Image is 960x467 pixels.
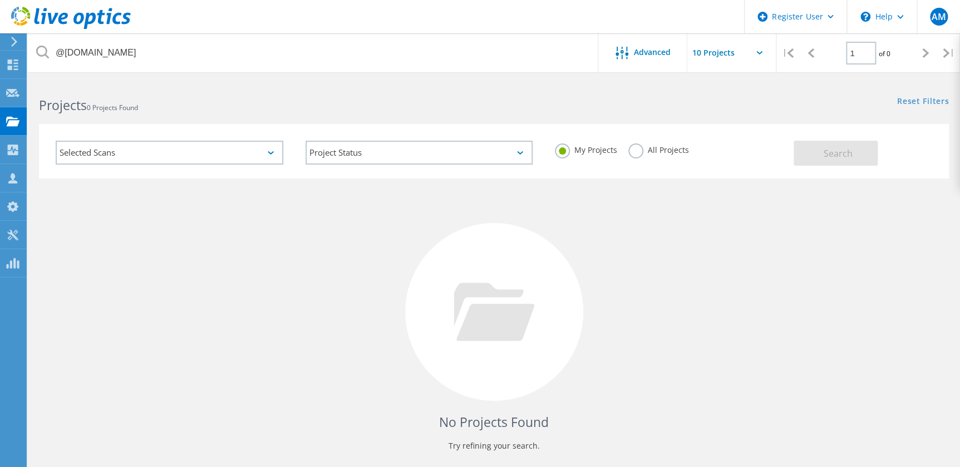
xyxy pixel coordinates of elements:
a: Live Optics Dashboard [11,23,131,31]
div: | [937,33,960,73]
span: AM [931,12,946,21]
div: Project Status [306,141,533,165]
button: Search [794,141,878,166]
p: Try refining your search. [50,437,938,455]
div: Selected Scans [56,141,283,165]
h4: No Projects Found [50,413,938,431]
b: Projects [39,96,87,114]
span: Advanced [634,48,671,56]
span: 0 Projects Found [87,103,138,112]
label: All Projects [628,143,689,154]
a: Reset Filters [897,97,949,107]
label: My Projects [555,143,617,154]
div: | [776,33,799,73]
svg: \n [860,12,870,22]
input: Search projects by name, owner, ID, company, etc [28,33,599,72]
span: Search [823,147,852,160]
span: of 0 [879,49,890,58]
